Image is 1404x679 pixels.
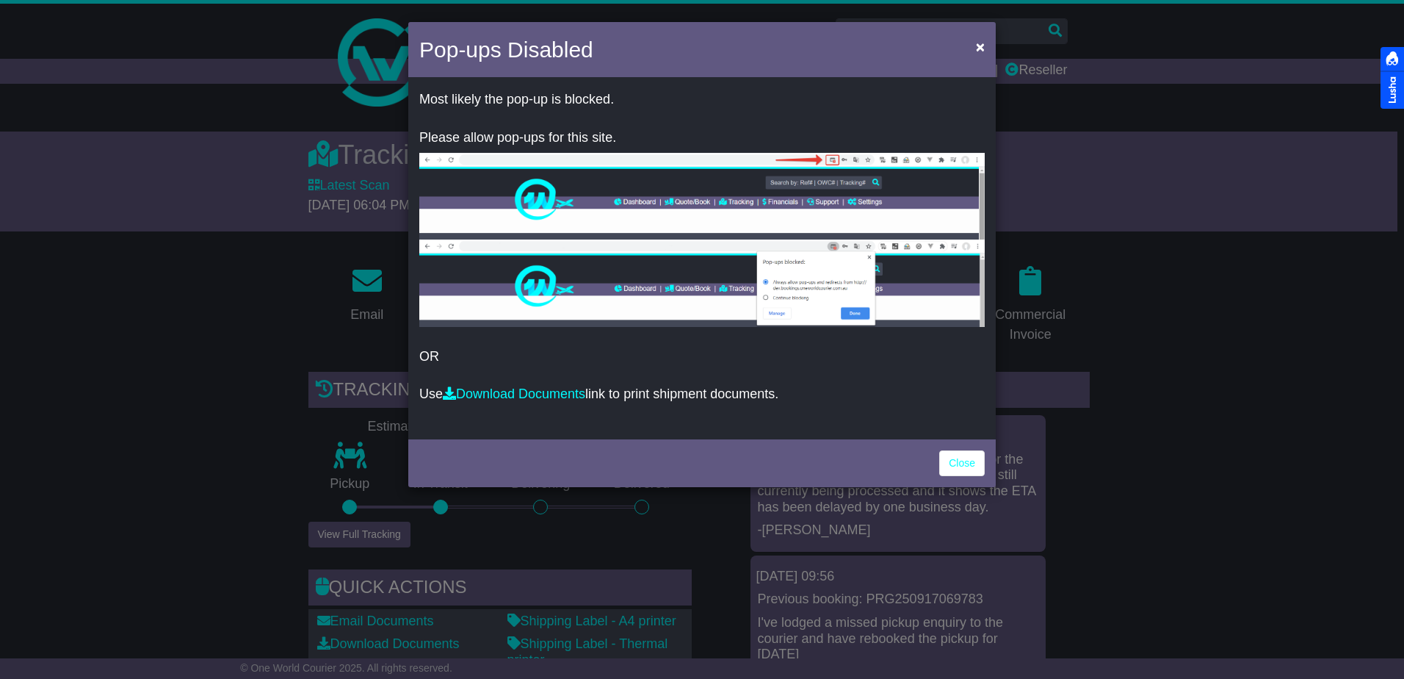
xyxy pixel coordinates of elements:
button: Close [969,32,992,62]
h4: Pop-ups Disabled [419,33,593,66]
a: Download Documents [443,387,585,401]
p: Use link to print shipment documents. [419,387,985,403]
img: allow-popup-1.png [419,153,985,240]
p: Please allow pop-ups for this site. [419,130,985,146]
a: Close [939,450,985,476]
div: OR [408,81,996,436]
p: Most likely the pop-up is blocked. [419,92,985,108]
img: allow-popup-2.png [419,240,985,327]
span: × [976,38,985,55]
